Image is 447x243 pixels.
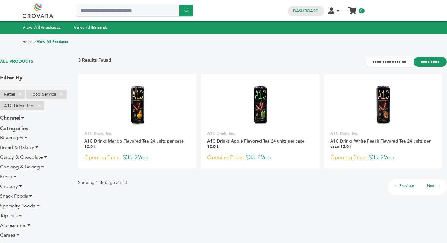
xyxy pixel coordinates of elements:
[23,39,33,44] a: Home
[84,153,121,162] span: Opening Price:
[207,131,313,136] p: A1C Drink, Inc.
[115,83,159,127] img: A1C Drinks Mango Flavored Tea 24 units per case 12.0 fl
[40,24,61,30] strong: Products
[84,138,184,150] a: A1C Drinks Mango Flavored Tea 24 units per case 12.0 fl
[387,156,394,160] span: USD
[330,131,436,136] p: A1C Drink, Inc.
[207,153,313,162] p: $35.29
[23,24,61,30] a: View AllProducts
[26,90,67,99] li: Food Service
[33,39,36,44] span: >
[359,8,364,13] span: 0
[78,57,111,67] h3: 3 Results Found
[141,156,148,160] span: USD
[330,153,436,162] p: $35.29
[34,102,44,109] span: ×
[74,24,108,30] a: View AllBrands
[207,138,304,150] a: A1C Drinks Apple Flavored Tea 24 units per case 12.0 fl
[349,5,356,12] a: My Cart
[207,153,244,162] span: Opening Price:
[76,5,193,17] input: Search a product or brand...
[92,24,108,30] strong: Brands
[84,153,190,162] p: $35.29
[15,90,25,98] span: ×
[56,90,66,98] span: ×
[293,8,319,14] a: Dashboard
[238,83,282,127] img: A1C Drinks Apple Flavored Tea 24 units per case 12.0 fl
[361,83,405,127] img: A1C Drinks White Peach Flavored Tea 24 units per case 12.0 fl
[427,183,441,188] a: Next →
[84,131,190,136] p: A1C Drink, Inc.
[37,39,68,44] a: View All Products
[330,138,431,150] a: A1C Drinks White Peach Flavored Tea 24 units per case 12.0 fl
[78,179,127,186] p: Showing 1 through 3 of 3
[330,153,367,162] span: Opening Price:
[264,156,271,160] span: USD
[394,183,415,188] a: ← Previous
